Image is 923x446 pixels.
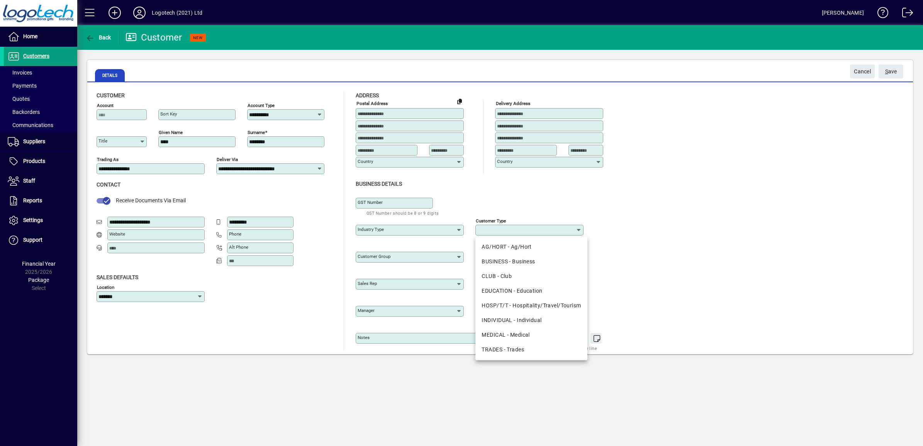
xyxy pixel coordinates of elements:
mat-label: Trading as [97,157,119,162]
mat-label: Sort key [160,111,177,117]
mat-option: TRADES - Trades [475,343,587,357]
span: Receive Documents Via Email [116,197,186,203]
button: Profile [127,6,152,20]
a: Knowledge Base [872,2,889,27]
button: Cancel [850,64,875,78]
span: Quotes [8,96,30,102]
span: Package [28,277,49,283]
mat-label: Country [358,159,373,164]
span: Backorders [8,109,40,115]
span: Address [356,92,379,98]
mat-option: AG/HORT - Ag/Hort [475,240,587,254]
button: Copy to Delivery address [453,95,466,107]
div: HOSP/T/T - Hospitality/Travel/Tourism [482,302,581,310]
a: Payments [4,79,77,92]
mat-option: INDIVIDUAL - Individual [475,313,587,328]
mat-option: CLUB - Club [475,269,587,284]
mat-label: Title [98,138,107,144]
a: Settings [4,211,77,230]
a: Quotes [4,92,77,105]
mat-label: Phone [229,231,241,237]
mat-label: Surname [248,130,265,135]
mat-label: Deliver via [217,157,238,162]
mat-option: HOSP/T/T - Hospitality/Travel/Tourism [475,298,587,313]
span: Communications [8,122,53,128]
mat-label: Given name [159,130,183,135]
span: NEW [193,35,203,40]
span: Suppliers [23,138,45,144]
a: Suppliers [4,132,77,151]
mat-option: EDUCATION - Education [475,284,587,298]
mat-label: Account [97,103,114,108]
span: Products [23,158,45,164]
div: BUSINESS - Business [482,258,581,266]
a: Logout [896,2,913,27]
button: Add [102,6,127,20]
div: CLUB - Club [482,272,581,280]
a: Staff [4,171,77,191]
a: Support [4,231,77,250]
a: Invoices [4,66,77,79]
span: Settings [23,217,43,223]
span: Cancel [854,65,871,78]
mat-label: Notes [358,335,370,340]
mat-option: MEDICAL - Medical [475,328,587,343]
a: Home [4,27,77,46]
span: Details [95,69,125,81]
span: Business details [356,181,402,187]
div: Customer [126,31,182,44]
span: Home [23,33,37,39]
mat-option: BUSINESS - Business [475,254,587,269]
span: Payments [8,83,37,89]
div: Logotech (2021) Ltd [152,7,202,19]
div: AG/HORT - Ag/Hort [482,243,581,251]
a: Reports [4,191,77,210]
span: Contact [97,181,120,188]
mat-label: Manager [358,308,375,313]
a: Products [4,152,77,171]
button: Back [83,31,113,44]
div: [PERSON_NAME] [822,7,864,19]
mat-label: Customer type [476,218,506,223]
mat-label: Website [109,231,125,237]
div: EDUCATION - Education [482,287,581,295]
span: Financial Year [22,261,56,267]
button: Save [879,64,903,78]
span: Support [23,237,42,243]
mat-label: Sales rep [358,281,377,286]
span: Staff [23,178,35,184]
span: Customer [97,92,125,98]
span: Reports [23,197,42,203]
span: Sales defaults [97,274,138,280]
mat-label: Alt Phone [229,244,248,250]
mat-hint: GST Number should be 8 or 9 digits [366,209,439,217]
div: TRADES - Trades [482,346,581,354]
a: Backorders [4,105,77,119]
mat-label: Account Type [248,103,275,108]
mat-label: Industry type [358,227,384,232]
span: Invoices [8,70,32,76]
a: Communications [4,119,77,132]
span: S [885,68,888,75]
mat-label: Country [497,159,512,164]
app-page-header-button: Back [77,31,120,44]
div: MEDICAL - Medical [482,331,581,339]
mat-label: GST Number [358,200,383,205]
mat-label: Location [97,284,114,290]
div: INDIVIDUAL - Individual [482,316,581,324]
mat-label: Customer group [358,254,390,259]
span: Customers [23,53,49,59]
span: ave [885,65,897,78]
span: Back [85,34,111,41]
